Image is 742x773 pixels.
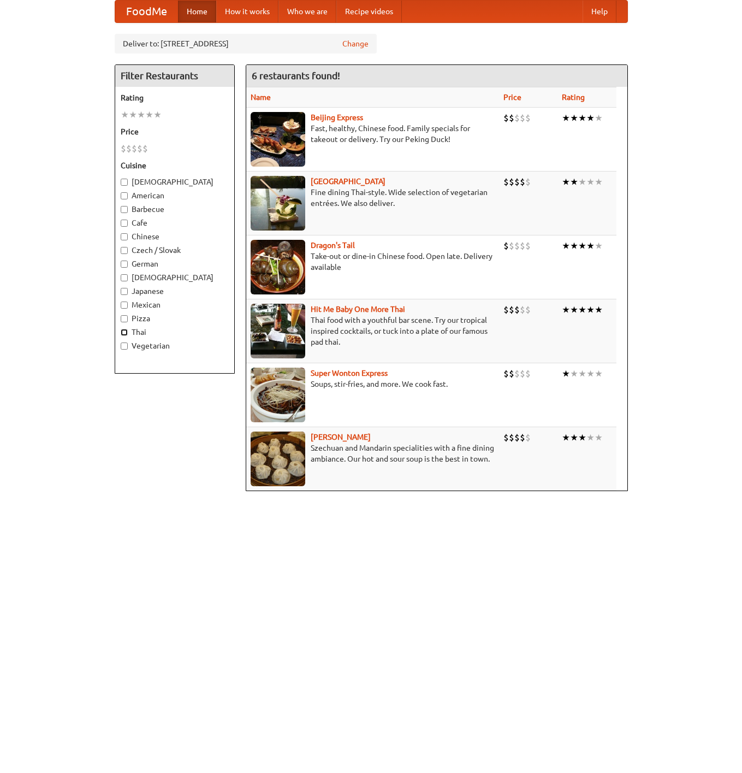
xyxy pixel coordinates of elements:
li: ★ [586,112,595,124]
input: Mexican [121,302,128,309]
input: Vegetarian [121,343,128,350]
li: ★ [586,304,595,316]
li: $ [509,112,514,124]
h5: Cuisine [121,160,229,171]
li: $ [525,432,531,444]
label: [DEMOGRAPHIC_DATA] [121,176,229,187]
li: $ [525,304,531,316]
img: dragon.jpg [251,240,305,294]
ng-pluralize: 6 restaurants found! [252,70,340,81]
li: ★ [562,176,570,188]
li: $ [520,176,525,188]
li: ★ [578,112,586,124]
li: ★ [129,109,137,121]
input: Czech / Slovak [121,247,128,254]
li: $ [503,240,509,252]
li: $ [503,304,509,316]
label: Czech / Slovak [121,245,229,256]
li: $ [509,240,514,252]
img: shandong.jpg [251,432,305,486]
h5: Price [121,126,229,137]
li: $ [509,432,514,444]
p: Szechuan and Mandarin specialities with a fine dining ambiance. Our hot and sour soup is the best... [251,442,495,464]
label: American [121,190,229,201]
li: $ [514,432,520,444]
li: $ [509,368,514,380]
h5: Rating [121,92,229,103]
li: $ [525,368,531,380]
li: $ [143,143,148,155]
label: Japanese [121,286,229,297]
a: FoodMe [115,1,178,22]
li: ★ [595,112,603,124]
p: Take-out or dine-in Chinese food. Open late. Delivery available [251,251,495,273]
a: Change [342,38,369,49]
li: ★ [570,240,578,252]
p: Fine dining Thai-style. Wide selection of vegetarian entrées. We also deliver. [251,187,495,209]
li: ★ [578,304,586,316]
li: ★ [578,240,586,252]
a: Help [583,1,616,22]
label: Mexican [121,299,229,310]
input: Chinese [121,233,128,240]
li: ★ [121,109,129,121]
li: ★ [578,432,586,444]
li: $ [520,432,525,444]
label: Barbecue [121,204,229,215]
li: $ [137,143,143,155]
input: German [121,261,128,268]
li: ★ [562,368,570,380]
li: $ [520,240,525,252]
a: Beijing Express [311,113,363,122]
li: ★ [562,240,570,252]
li: ★ [570,304,578,316]
li: ★ [595,432,603,444]
label: Vegetarian [121,340,229,351]
label: German [121,258,229,269]
label: Chinese [121,231,229,242]
img: satay.jpg [251,176,305,231]
li: ★ [562,304,570,316]
img: beijing.jpg [251,112,305,167]
li: ★ [586,176,595,188]
li: ★ [145,109,153,121]
p: Fast, healthy, Chinese food. Family specials for takeout or delivery. Try our Peking Duck! [251,123,495,145]
li: ★ [595,368,603,380]
a: Super Wonton Express [311,369,388,377]
a: Price [503,93,521,102]
li: ★ [562,432,570,444]
a: Hit Me Baby One More Thai [311,305,405,314]
li: $ [525,112,531,124]
a: Rating [562,93,585,102]
li: $ [525,176,531,188]
li: ★ [595,176,603,188]
li: ★ [570,432,578,444]
li: ★ [578,368,586,380]
li: $ [514,112,520,124]
li: ★ [570,112,578,124]
div: Deliver to: [STREET_ADDRESS] [115,34,377,54]
li: $ [503,368,509,380]
label: Pizza [121,313,229,324]
input: Cafe [121,220,128,227]
li: $ [132,143,137,155]
li: ★ [578,176,586,188]
input: Thai [121,329,128,336]
li: $ [514,304,520,316]
li: ★ [153,109,162,121]
h4: Filter Restaurants [115,65,234,87]
label: Thai [121,327,229,338]
li: ★ [595,240,603,252]
li: $ [121,143,126,155]
a: [PERSON_NAME] [311,433,371,441]
li: $ [520,112,525,124]
li: $ [525,240,531,252]
input: Japanese [121,288,128,295]
li: ★ [562,112,570,124]
input: [DEMOGRAPHIC_DATA] [121,274,128,281]
a: Home [178,1,216,22]
li: $ [509,304,514,316]
li: ★ [586,368,595,380]
a: Dragon's Tail [311,241,355,250]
